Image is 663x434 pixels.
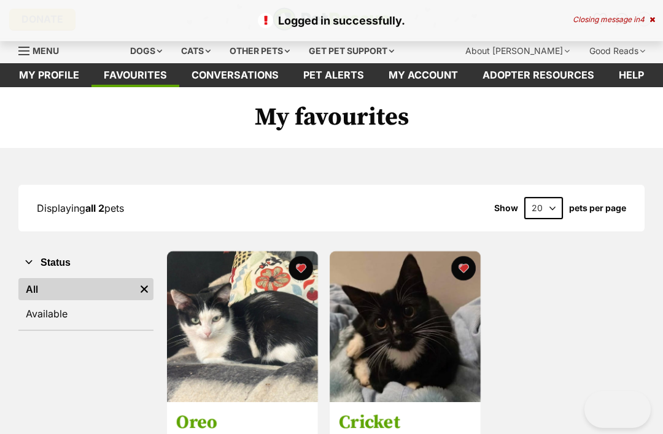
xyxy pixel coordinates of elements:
[37,202,124,214] span: Displaying pets
[18,255,153,271] button: Status
[581,39,654,63] div: Good Reads
[18,278,135,300] a: All
[291,63,376,87] a: Pet alerts
[569,203,626,213] label: pets per page
[330,251,481,402] img: Cricket
[18,303,153,325] a: Available
[179,63,291,87] a: conversations
[135,278,153,300] a: Remove filter
[584,391,651,428] iframe: Help Scout Beacon - Open
[221,39,298,63] div: Other pets
[33,45,59,56] span: Menu
[173,39,219,63] div: Cats
[470,63,607,87] a: Adopter resources
[85,202,104,214] strong: all 2
[457,39,578,63] div: About [PERSON_NAME]
[376,63,470,87] a: My account
[451,256,476,281] button: favourite
[494,203,518,213] span: Show
[607,63,656,87] a: Help
[18,39,68,61] a: Menu
[300,39,403,63] div: Get pet support
[122,39,171,63] div: Dogs
[167,251,318,402] img: Oreo
[91,63,179,87] a: Favourites
[289,256,313,281] button: favourite
[18,276,153,330] div: Status
[7,63,91,87] a: My profile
